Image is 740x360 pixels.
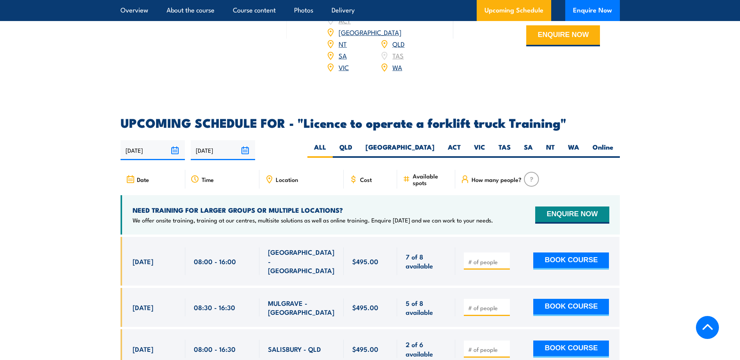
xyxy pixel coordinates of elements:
[406,340,447,358] span: 2 of 6 available
[468,258,507,266] input: # of people
[202,176,214,183] span: Time
[360,176,372,183] span: Cost
[268,247,335,275] span: [GEOGRAPHIC_DATA] - [GEOGRAPHIC_DATA]
[467,143,492,158] label: VIC
[191,140,255,160] input: To date
[406,298,447,317] span: 5 of 8 available
[533,252,609,270] button: BOOK COURSE
[413,173,450,186] span: Available spots
[276,176,298,183] span: Location
[339,62,349,72] a: VIC
[359,143,441,158] label: [GEOGRAPHIC_DATA]
[533,341,609,358] button: BOOK COURSE
[339,27,401,37] a: [GEOGRAPHIC_DATA]
[392,39,405,48] a: QLD
[472,176,522,183] span: How many people?
[137,176,149,183] span: Date
[194,344,236,353] span: 08:00 - 16:30
[121,117,620,128] h2: UPCOMING SCHEDULE FOR - "Licence to operate a forklift truck Training"
[339,51,347,60] a: SA
[406,252,447,270] span: 7 of 8 available
[352,257,378,266] span: $495.00
[268,298,335,317] span: MULGRAVE - [GEOGRAPHIC_DATA]
[468,304,507,312] input: # of people
[133,257,153,266] span: [DATE]
[561,143,586,158] label: WA
[339,39,347,48] a: NT
[133,303,153,312] span: [DATE]
[133,344,153,353] span: [DATE]
[533,299,609,316] button: BOOK COURSE
[333,143,359,158] label: QLD
[517,143,539,158] label: SA
[121,140,185,160] input: From date
[352,303,378,312] span: $495.00
[539,143,561,158] label: NT
[468,346,507,353] input: # of people
[526,25,600,46] button: ENQUIRE NOW
[535,206,609,224] button: ENQUIRE NOW
[268,344,321,353] span: SALISBURY - QLD
[133,216,493,224] p: We offer onsite training, training at our centres, multisite solutions as well as online training...
[194,303,235,312] span: 08:30 - 16:30
[586,143,620,158] label: Online
[441,143,467,158] label: ACT
[133,206,493,214] h4: NEED TRAINING FOR LARGER GROUPS OR MULTIPLE LOCATIONS?
[352,344,378,353] span: $495.00
[392,62,402,72] a: WA
[492,143,517,158] label: TAS
[307,143,333,158] label: ALL
[194,257,236,266] span: 08:00 - 16:00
